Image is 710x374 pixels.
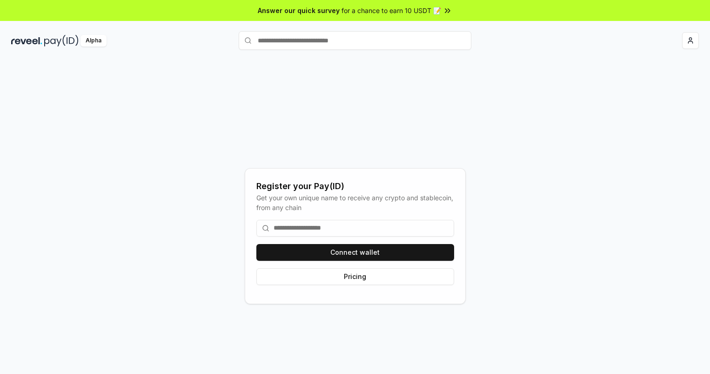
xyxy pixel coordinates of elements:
span: Answer our quick survey [258,6,340,15]
div: Get your own unique name to receive any crypto and stablecoin, from any chain [256,193,454,212]
div: Register your Pay(ID) [256,180,454,193]
div: Alpha [80,35,107,47]
img: pay_id [44,35,79,47]
button: Connect wallet [256,244,454,261]
span: for a chance to earn 10 USDT 📝 [342,6,441,15]
button: Pricing [256,268,454,285]
img: reveel_dark [11,35,42,47]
